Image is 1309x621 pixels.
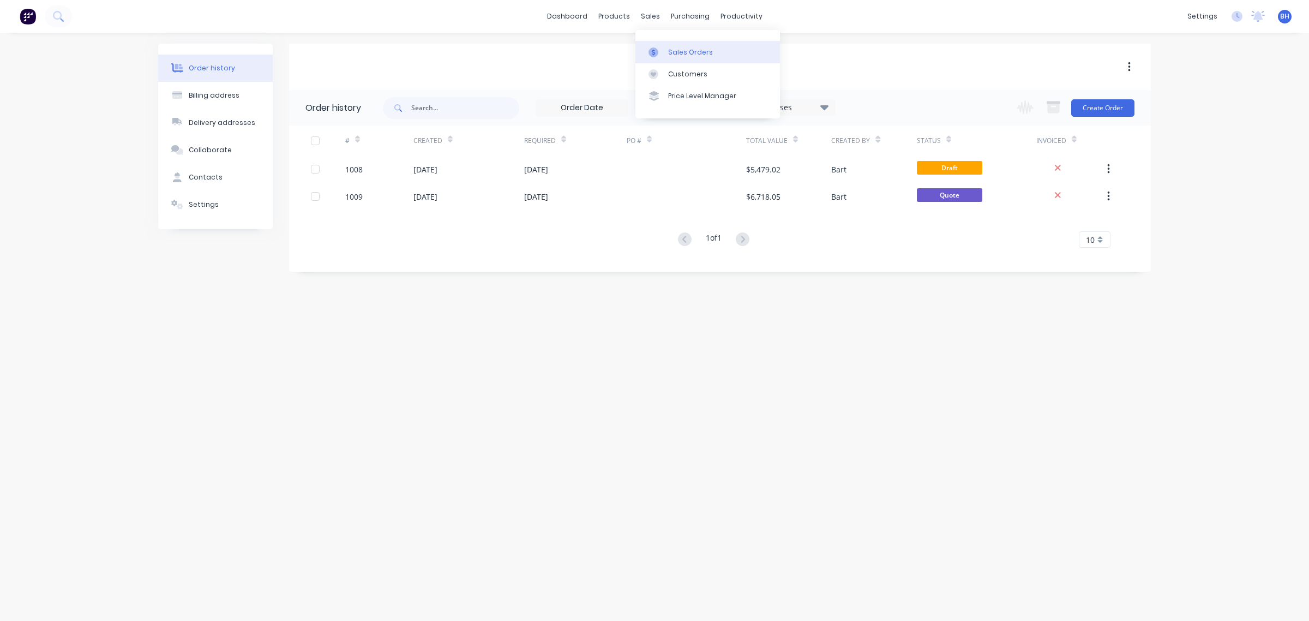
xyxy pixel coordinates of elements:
button: Delivery addresses [158,109,273,136]
div: Bart [831,191,846,202]
div: PO # [627,136,641,146]
div: Total Value [746,126,831,156]
div: Order history [305,101,361,115]
div: Invoiced [1036,126,1104,156]
div: Customers [668,69,707,79]
div: Created By [831,126,916,156]
button: Create Order [1071,99,1134,117]
div: Sales Orders [668,47,713,57]
div: Created By [831,136,870,146]
a: Sales Orders [635,41,780,63]
div: Order history [189,63,235,73]
div: 1008 [345,164,363,175]
div: Created [413,126,524,156]
div: Delivery addresses [189,118,255,128]
div: $6,718.05 [746,191,780,202]
div: [DATE] [413,191,437,202]
a: dashboard [542,8,593,25]
div: Status [917,126,1036,156]
div: Settings [189,200,219,210]
div: Price Level Manager [668,91,736,101]
button: Order history [158,55,273,82]
input: Order Date [536,100,628,116]
span: BH [1280,11,1289,21]
div: Billing address [189,91,239,100]
div: [DATE] [524,164,548,175]
div: settings [1182,8,1223,25]
div: Created [413,136,442,146]
div: [DATE] [413,164,437,175]
span: Quote [917,188,982,202]
div: Status [917,136,941,146]
div: sales [635,8,665,25]
input: Search... [411,97,519,119]
div: Total Value [746,136,788,146]
button: Billing address [158,82,273,109]
div: Collaborate [189,145,232,155]
div: productivity [715,8,768,25]
div: $5,479.02 [746,164,780,175]
div: purchasing [665,8,715,25]
div: Required [524,136,556,146]
div: 17 Statuses [743,101,835,114]
div: Contacts [189,172,223,182]
div: Bart [831,164,846,175]
div: # [345,136,350,146]
div: PO # [627,126,746,156]
button: Settings [158,191,273,218]
button: Collaborate [158,136,273,164]
button: Contacts [158,164,273,191]
a: Customers [635,63,780,85]
span: 10 [1086,234,1095,246]
div: Required [524,126,627,156]
span: Draft [917,161,982,175]
div: 1009 [345,191,363,202]
img: Factory [20,8,36,25]
a: Price Level Manager [635,85,780,107]
div: [DATE] [524,191,548,202]
div: products [593,8,635,25]
div: # [345,126,413,156]
div: 1 of 1 [706,232,722,248]
div: Invoiced [1036,136,1066,146]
